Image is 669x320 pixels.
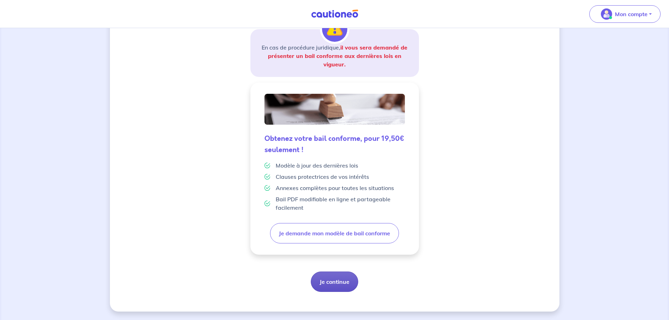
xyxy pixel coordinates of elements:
p: Annexes complètes pour toutes les situations [276,184,394,192]
strong: il vous sera demandé de présenter un bail conforme aux dernières lois en vigueur. [268,44,408,68]
p: Modèle à jour des dernières lois [276,161,358,170]
button: illu_account_valid_menu.svgMon compte [589,5,661,23]
p: Bail PDF modifiable en ligne et partageable facilement [276,195,405,212]
img: illu_account_valid_menu.svg [601,8,612,20]
p: En cas de procédure juridique, [259,43,411,68]
button: Je demande mon modèle de bail conforme [270,223,399,243]
img: illu_alert.svg [322,17,347,42]
img: valid-lease.png [264,94,405,125]
p: Mon compte [615,10,648,18]
p: Clauses protectrices de vos intérêts [276,172,369,181]
h5: Obtenez votre bail conforme, pour 19,50€ seulement ! [264,133,405,156]
img: Cautioneo [308,9,361,18]
button: Je continue [311,272,358,292]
